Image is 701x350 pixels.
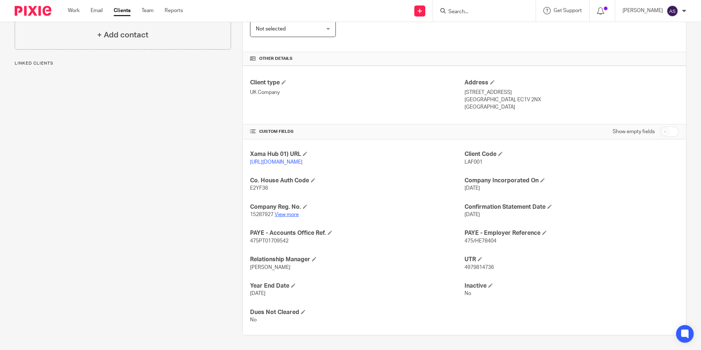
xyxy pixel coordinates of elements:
h4: Client type [250,79,464,87]
span: E2YF36 [250,186,268,191]
input: Search [448,9,514,15]
span: LAF001 [465,160,482,165]
a: Reports [165,7,183,14]
h4: Address [465,79,679,87]
h4: Inactive [465,282,679,290]
h4: Company Incorporated On [465,177,679,185]
span: [DATE] [250,291,265,296]
span: 475/HE78404 [465,238,496,244]
h4: Dues Not Cleared [250,309,464,316]
a: Work [68,7,80,14]
a: Email [91,7,103,14]
span: Not selected [256,26,286,32]
p: [PERSON_NAME] [623,7,663,14]
span: [DATE] [465,212,480,217]
h4: + Add contact [97,29,148,41]
p: UK Company [250,89,464,96]
p: [GEOGRAPHIC_DATA], EC1V 2NX [465,96,679,103]
span: No [465,291,471,296]
label: Show empty fields [613,128,655,135]
h4: CUSTOM FIELDS [250,129,464,135]
img: svg%3E [667,5,678,17]
h4: Client Code [465,150,679,158]
h4: PAYE - Employer Reference [465,229,679,237]
h4: PAYE - Accounts Office Ref. [250,229,464,237]
span: No [250,317,257,322]
span: 15287927 [250,212,274,217]
a: Clients [114,7,131,14]
a: Team [142,7,154,14]
a: [URL][DOMAIN_NAME] [250,160,302,165]
p: [STREET_ADDRESS] [465,89,679,96]
h4: Year End Date [250,282,464,290]
h4: UTR [465,256,679,263]
h4: Co. House Auth Code [250,177,464,185]
a: View more [275,212,299,217]
span: Get Support [554,8,582,13]
img: Pixie [15,6,51,16]
p: Linked clients [15,61,231,66]
h4: Company Reg. No. [250,203,464,211]
span: 4979814736 [465,265,494,270]
p: [GEOGRAPHIC_DATA] [465,103,679,111]
span: [PERSON_NAME] [250,265,290,270]
span: Other details [259,56,293,62]
span: [DATE] [465,186,480,191]
h4: Confirmation Statement Date [465,203,679,211]
h4: Relationship Manager [250,256,464,263]
span: 475PT01709542 [250,238,289,244]
h4: Xama Hub 01) URL [250,150,464,158]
